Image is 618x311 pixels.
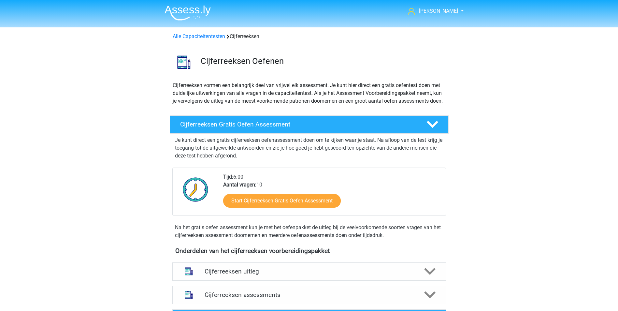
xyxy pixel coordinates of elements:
[201,56,443,66] h3: Cijferreeksen Oefenen
[223,194,341,208] a: Start Cijferreeksen Gratis Oefen Assessment
[419,8,458,14] span: [PERSON_NAME]
[170,262,449,281] a: uitleg Cijferreeksen uitleg
[180,287,197,303] img: cijferreeksen assessments
[180,121,416,128] h4: Cijferreeksen Gratis Oefen Assessment
[405,7,459,15] a: [PERSON_NAME]
[175,136,443,160] p: Je kunt direct een gratis cijferreeksen oefenassessment doen om te kijken waar je staat. Na afloo...
[170,48,198,76] img: cijferreeksen
[170,286,449,304] a: assessments Cijferreeksen assessments
[170,33,448,40] div: Cijferreeksen
[175,247,443,255] h4: Onderdelen van het cijferreeksen voorbereidingspakket
[223,182,256,188] b: Aantal vragen:
[223,174,233,180] b: Tijd:
[167,115,451,134] a: Cijferreeksen Gratis Oefen Assessment
[173,33,225,39] a: Alle Capaciteitentesten
[180,263,197,280] img: cijferreeksen uitleg
[205,291,414,299] h4: Cijferreeksen assessments
[165,5,211,21] img: Assessly
[179,173,212,206] img: Klok
[205,268,414,275] h4: Cijferreeksen uitleg
[172,224,446,239] div: Na het gratis oefen assessment kun je met het oefenpakket de uitleg bij de veelvoorkomende soorte...
[218,173,445,215] div: 6:00 10
[173,81,446,105] p: Cijferreeksen vormen een belangrijk deel van vrijwel elk assessment. Je kunt hier direct een grat...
